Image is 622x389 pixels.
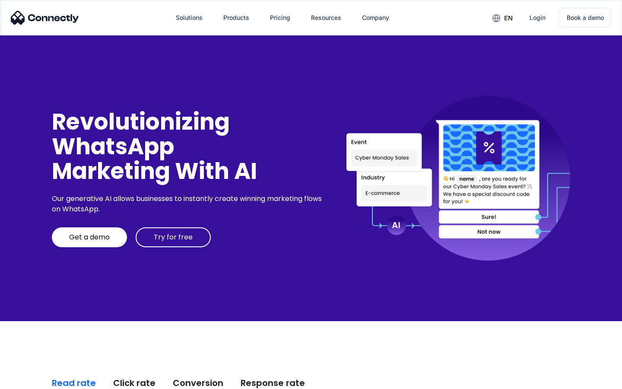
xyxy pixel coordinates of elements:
div: Try for free [154,233,193,242]
div: Get a demo [69,233,110,242]
img: Connectly Logo [11,11,79,25]
div: Solutions [176,12,203,24]
a: Pricing [263,7,297,28]
a: Try for free [136,227,211,247]
div: Company [362,12,389,24]
div: Revolutionizing WhatsApp Marketing With AI [52,109,325,184]
div: Pricing [270,12,290,24]
div: Response rate [241,377,305,389]
a: Get a demo [52,227,127,247]
div: Click rate [113,377,155,389]
div: Our generative AI allows businesses to instantly create winning marketing flows on WhatsApp. [52,194,325,214]
div: Resources [311,12,341,24]
div: Conversion [173,377,223,389]
div: en [504,12,513,24]
a: Login [523,7,552,28]
div: Read rate [52,377,96,389]
div: Login [530,12,546,24]
div: Products [223,12,249,24]
a: Book a demo [559,8,611,28]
